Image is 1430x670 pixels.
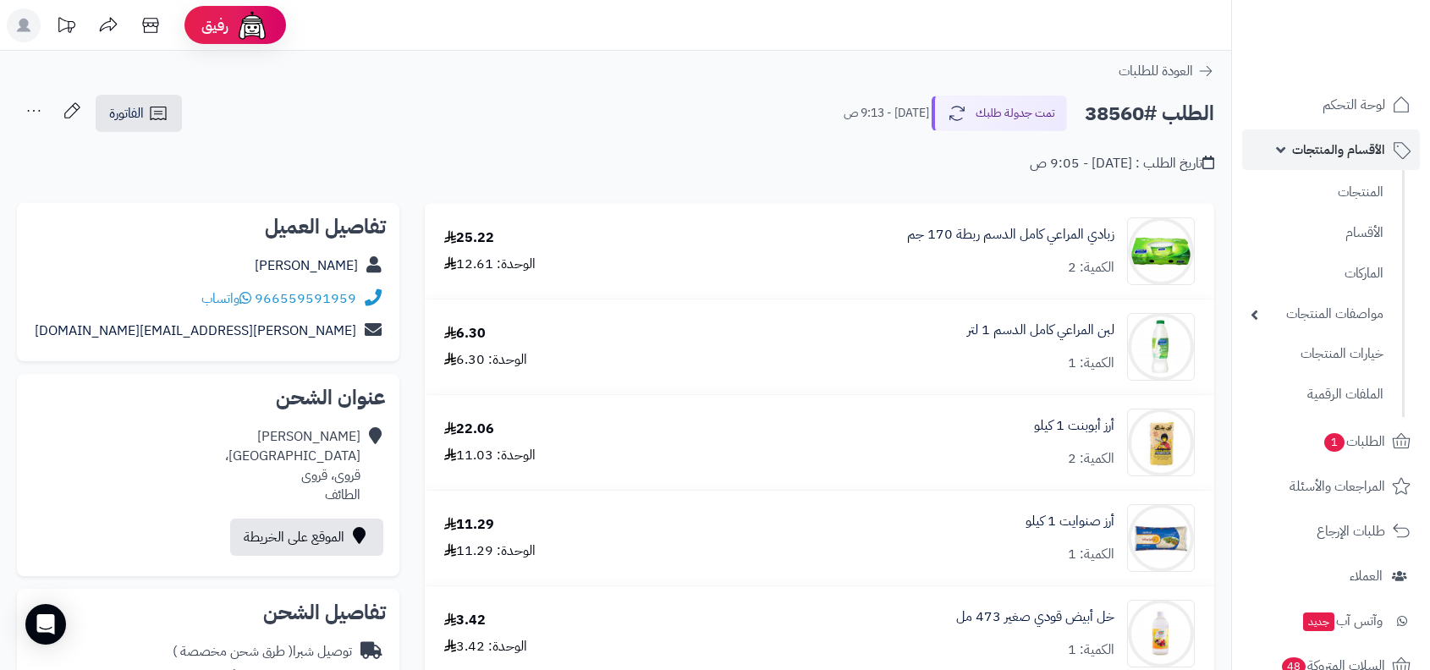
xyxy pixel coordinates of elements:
[1315,13,1414,48] img: logo-2.png
[444,324,486,343] div: 6.30
[1128,313,1194,381] img: 23047cc17dc0eb47f0014896f802433ef648-90x90.jpg
[932,96,1067,131] button: تمت جدولة طلبك
[173,641,293,662] span: ( طرق شحن مخصصة )
[1242,556,1420,596] a: العملاء
[1242,376,1392,413] a: الملفات الرقمية
[1034,416,1114,436] a: أرز أبوبنت 1 كيلو
[96,95,182,132] a: الفاتورة
[1119,61,1214,81] a: العودة للطلبات
[1242,255,1392,292] a: الماركات
[1323,93,1385,117] span: لوحة التحكم
[225,427,360,504] div: [PERSON_NAME] [GEOGRAPHIC_DATA]، قروى، قروى الطائف
[1026,512,1114,531] a: أرز صنوايت 1 كيلو
[444,255,536,274] div: الوحدة: 12.61
[844,105,929,122] small: [DATE] - 9:13 ص
[1128,600,1194,667] img: 4339859e87a9f2b47c8e4aba3f7105732938-90x90.jpg
[173,642,352,662] div: توصيل شبرا
[25,604,66,645] div: Open Intercom Messenger
[444,350,527,370] div: الوحدة: 6.30
[255,288,356,309] a: 966559591959
[967,321,1114,340] a: لبن المراعي كامل الدسم 1 لتر
[45,8,87,47] a: تحديثات المنصة
[1242,174,1392,211] a: المنتجات
[1303,612,1334,631] span: جديد
[1292,138,1385,162] span: الأقسام والمنتجات
[1128,217,1194,285] img: 1675687148-EwYo1G7KH0jGDE7uxCW5nJFcokdAb4NnowpHnva3-90x90.jpg
[201,15,228,36] span: رفيق
[1301,609,1383,633] span: وآتس آب
[1323,430,1385,453] span: الطلبات
[444,446,536,465] div: الوحدة: 11.03
[30,387,386,408] h2: عنوان الشحن
[1242,466,1420,507] a: المراجعات والأسئلة
[30,217,386,237] h2: تفاصيل العميل
[1242,601,1420,641] a: وآتس آبجديد
[1068,449,1114,469] div: الكمية: 2
[444,611,486,630] div: 3.42
[1068,640,1114,660] div: الكمية: 1
[1290,475,1385,498] span: المراجعات والأسئلة
[444,515,494,535] div: 11.29
[1350,564,1383,588] span: العملاء
[255,255,358,276] a: [PERSON_NAME]
[1068,354,1114,373] div: الكمية: 1
[1242,85,1420,125] a: لوحة التحكم
[1242,336,1392,372] a: خيارات المنتجات
[1324,433,1345,452] span: 1
[109,103,144,124] span: الفاتورة
[235,8,269,42] img: ai-face.png
[201,288,251,309] a: واتساب
[1242,511,1420,552] a: طلبات الإرجاع
[1068,258,1114,277] div: الكمية: 2
[444,420,494,439] div: 22.06
[907,225,1114,244] a: زبادي المراعي كامل الدسم ربطة 170 جم
[444,228,494,248] div: 25.22
[956,607,1114,627] a: خل أبيض قودي صغير 473 مل
[444,637,527,656] div: الوحدة: 3.42
[1128,409,1194,476] img: 1664177536-%D8%AA%D9%86%D8%B2%D9%8A%D9%84%20(21)-90x90.jpg
[1068,545,1114,564] div: الكمية: 1
[1085,96,1214,131] h2: الطلب #38560
[1119,61,1193,81] span: العودة للطلبات
[1030,154,1214,173] div: تاريخ الطلب : [DATE] - 9:05 ص
[1128,504,1194,572] img: 1664177385-283538082-90x90.jpg
[1242,296,1392,332] a: مواصفات المنتجات
[230,519,383,556] a: الموقع على الخريطة
[1242,215,1392,251] a: الأقسام
[444,541,536,561] div: الوحدة: 11.29
[1317,519,1385,543] span: طلبات الإرجاع
[30,602,386,623] h2: تفاصيل الشحن
[35,321,356,341] a: [PERSON_NAME][EMAIL_ADDRESS][DOMAIN_NAME]
[1242,421,1420,462] a: الطلبات1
